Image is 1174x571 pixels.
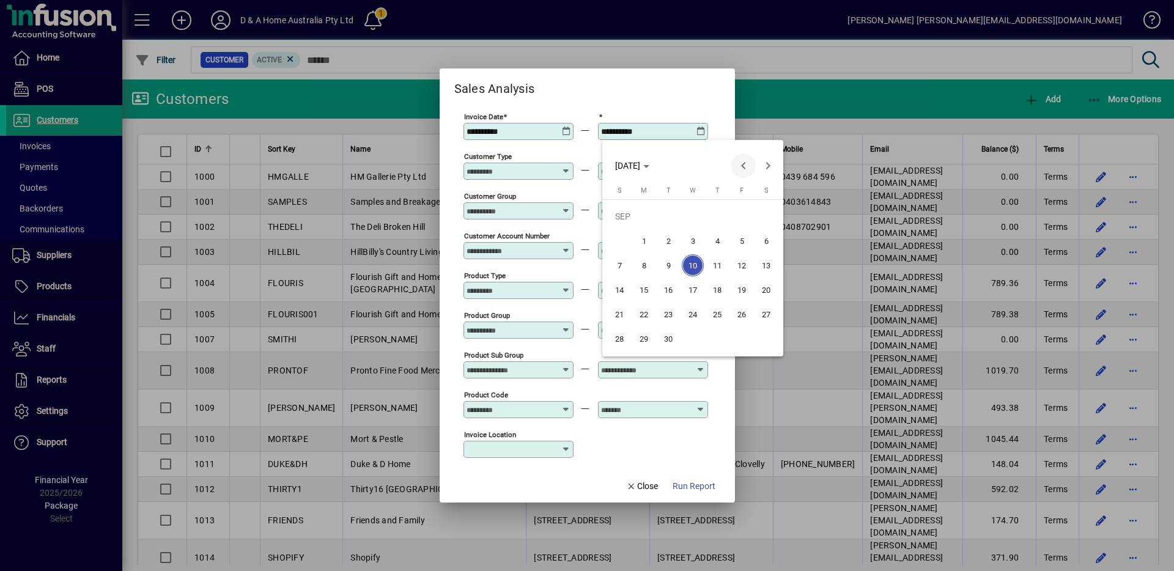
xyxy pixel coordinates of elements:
[632,278,656,302] button: Mon Sep 15 2025
[608,303,630,325] span: 21
[729,302,754,326] button: Fri Sep 26 2025
[764,186,769,194] span: S
[656,302,681,326] button: Tue Sep 23 2025
[633,328,655,350] span: 29
[607,204,778,229] td: SEP
[633,230,655,252] span: 1
[705,229,729,253] button: Thu Sep 04 2025
[632,326,656,351] button: Mon Sep 29 2025
[682,303,704,325] span: 24
[754,302,778,326] button: Sat Sep 27 2025
[706,279,728,301] span: 18
[666,186,671,194] span: T
[657,230,679,252] span: 2
[706,254,728,276] span: 11
[632,229,656,253] button: Mon Sep 01 2025
[755,279,777,301] span: 20
[632,253,656,278] button: Mon Sep 08 2025
[729,229,754,253] button: Fri Sep 05 2025
[633,303,655,325] span: 22
[608,254,630,276] span: 7
[682,279,704,301] span: 17
[754,278,778,302] button: Sat Sep 20 2025
[657,328,679,350] span: 30
[657,254,679,276] span: 9
[715,186,720,194] span: T
[681,229,705,253] button: Wed Sep 03 2025
[731,279,753,301] span: 19
[731,303,753,325] span: 26
[633,279,655,301] span: 15
[641,186,647,194] span: M
[681,278,705,302] button: Wed Sep 17 2025
[608,328,630,350] span: 28
[610,155,654,177] button: Choose month and year
[681,253,705,278] button: Wed Sep 10 2025
[656,278,681,302] button: Tue Sep 16 2025
[706,230,728,252] span: 4
[731,254,753,276] span: 12
[656,326,681,351] button: Tue Sep 30 2025
[633,254,655,276] span: 8
[756,153,780,178] button: Next month
[682,254,704,276] span: 10
[705,278,729,302] button: Thu Sep 18 2025
[656,229,681,253] button: Tue Sep 02 2025
[681,302,705,326] button: Wed Sep 24 2025
[729,253,754,278] button: Fri Sep 12 2025
[607,326,632,351] button: Sun Sep 28 2025
[607,278,632,302] button: Sun Sep 14 2025
[731,153,756,178] button: Previous month
[682,230,704,252] span: 3
[706,303,728,325] span: 25
[740,186,744,194] span: F
[618,186,622,194] span: S
[657,303,679,325] span: 23
[705,253,729,278] button: Thu Sep 11 2025
[729,278,754,302] button: Fri Sep 19 2025
[754,229,778,253] button: Sat Sep 06 2025
[731,230,753,252] span: 5
[755,303,777,325] span: 27
[755,230,777,252] span: 6
[632,302,656,326] button: Mon Sep 22 2025
[657,279,679,301] span: 16
[607,253,632,278] button: Sun Sep 07 2025
[754,253,778,278] button: Sat Sep 13 2025
[607,302,632,326] button: Sun Sep 21 2025
[690,186,696,194] span: W
[705,302,729,326] button: Thu Sep 25 2025
[755,254,777,276] span: 13
[608,279,630,301] span: 14
[615,161,640,171] span: [DATE]
[656,253,681,278] button: Tue Sep 09 2025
